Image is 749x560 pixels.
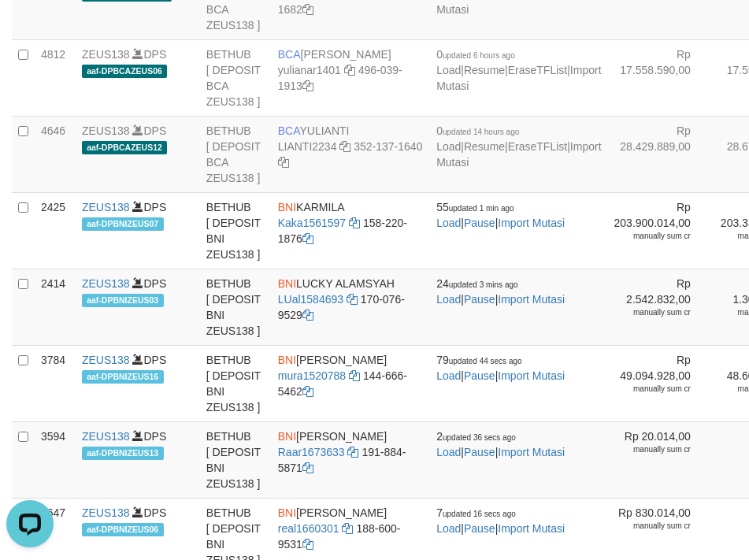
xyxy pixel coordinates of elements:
[82,506,130,519] a: ZEUS138
[200,192,272,269] td: BETHUB [ DEPOSIT BNI ZEUS138 ]
[278,293,343,306] a: LUal1584693
[35,116,76,192] td: 4646
[200,39,272,116] td: BETHUB [ DEPOSIT BCA ZEUS138 ]
[449,280,518,289] span: updated 3 mins ago
[443,128,519,136] span: updated 14 hours ago
[443,510,516,518] span: updated 16 secs ago
[614,231,691,242] div: manually sum cr
[347,446,358,458] a: Copy Raar1673633 to clipboard
[436,430,565,458] span: | |
[82,523,164,536] span: aaf-DPBNIZEUS06
[347,293,358,306] a: Copy LUal1584693 to clipboard
[82,124,130,137] a: ZEUS138
[35,421,76,498] td: 3594
[82,141,167,154] span: aaf-DPBCAZEUS12
[436,201,565,229] span: | |
[6,6,54,54] button: Open LiveChat chat widget
[278,217,346,229] a: Kaka1561597
[82,217,164,231] span: aaf-DPBNIZEUS07
[82,201,130,213] a: ZEUS138
[443,433,516,442] span: updated 36 secs ago
[349,217,360,229] a: Copy Kaka1561597 to clipboard
[278,522,339,535] a: real1660301
[608,192,714,269] td: Rp 203.900.014,00
[35,269,76,345] td: 2414
[82,430,130,443] a: ZEUS138
[35,192,76,269] td: 2425
[464,217,495,229] a: Pause
[76,345,200,421] td: DPS
[436,354,565,382] span: | |
[498,522,565,535] a: Import Mutasi
[76,269,200,345] td: DPS
[82,277,130,290] a: ZEUS138
[608,421,714,498] td: Rp 20.014,00
[608,269,714,345] td: Rp 2.542.832,00
[436,124,601,169] span: | | |
[464,140,505,153] a: Resume
[436,369,461,382] a: Load
[82,370,164,384] span: aaf-DPBNIZEUS16
[278,430,296,443] span: BNI
[608,39,714,116] td: Rp 17.558.590,00
[302,462,313,474] a: Copy 1918845871 to clipboard
[76,421,200,498] td: DPS
[35,345,76,421] td: 3784
[436,277,565,306] span: | |
[498,369,565,382] a: Import Mutasi
[436,506,516,519] span: 7
[278,201,296,213] span: BNI
[443,51,515,60] span: updated 6 hours ago
[608,116,714,192] td: Rp 28.429.889,00
[436,522,461,535] a: Load
[436,64,461,76] a: Load
[200,269,272,345] td: BETHUB [ DEPOSIT BNI ZEUS138 ]
[302,309,313,321] a: Copy 1700769529 to clipboard
[272,116,430,192] td: YULIANTI 352-137-1640
[35,39,76,116] td: 4812
[272,345,430,421] td: [PERSON_NAME] 144-666-5462
[278,156,289,169] a: Copy 3521371640 to clipboard
[436,354,521,366] span: 79
[436,430,516,443] span: 2
[278,64,341,76] a: yulianar1401
[464,522,495,535] a: Pause
[464,64,505,76] a: Resume
[272,269,430,345] td: LUCKY ALAMSYAH 170-076-9529
[344,64,355,76] a: Copy yulianar1401 to clipboard
[614,384,691,395] div: manually sum cr
[272,421,430,498] td: [PERSON_NAME] 191-884-5871
[278,369,346,382] a: mura1520788
[498,446,565,458] a: Import Mutasi
[76,39,200,116] td: DPS
[200,421,272,498] td: BETHUB [ DEPOSIT BNI ZEUS138 ]
[608,345,714,421] td: Rp 49.094.928,00
[278,124,300,137] span: BCA
[436,277,517,290] span: 24
[82,65,167,78] span: aaf-DPBCAZEUS06
[436,124,519,137] span: 0
[498,293,565,306] a: Import Mutasi
[272,39,430,116] td: [PERSON_NAME] 496-039-1913
[436,293,461,306] a: Load
[272,192,430,269] td: KARMILA 158-220-1876
[498,217,565,229] a: Import Mutasi
[436,140,601,169] a: Import Mutasi
[449,204,514,213] span: updated 1 min ago
[82,354,130,366] a: ZEUS138
[436,48,601,92] span: | | |
[614,521,691,532] div: manually sum cr
[278,48,301,61] span: BCA
[302,3,313,16] a: Copy 3521371682 to clipboard
[436,506,565,535] span: | |
[278,277,296,290] span: BNI
[200,345,272,421] td: BETHUB [ DEPOSIT BNI ZEUS138 ]
[278,446,345,458] a: Raar1673633
[82,294,164,307] span: aaf-DPBNIZEUS03
[278,140,337,153] a: LIANTI2234
[278,354,296,366] span: BNI
[302,232,313,245] a: Copy 1582201876 to clipboard
[302,538,313,551] a: Copy 1886009531 to clipboard
[436,140,461,153] a: Load
[278,506,296,519] span: BNI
